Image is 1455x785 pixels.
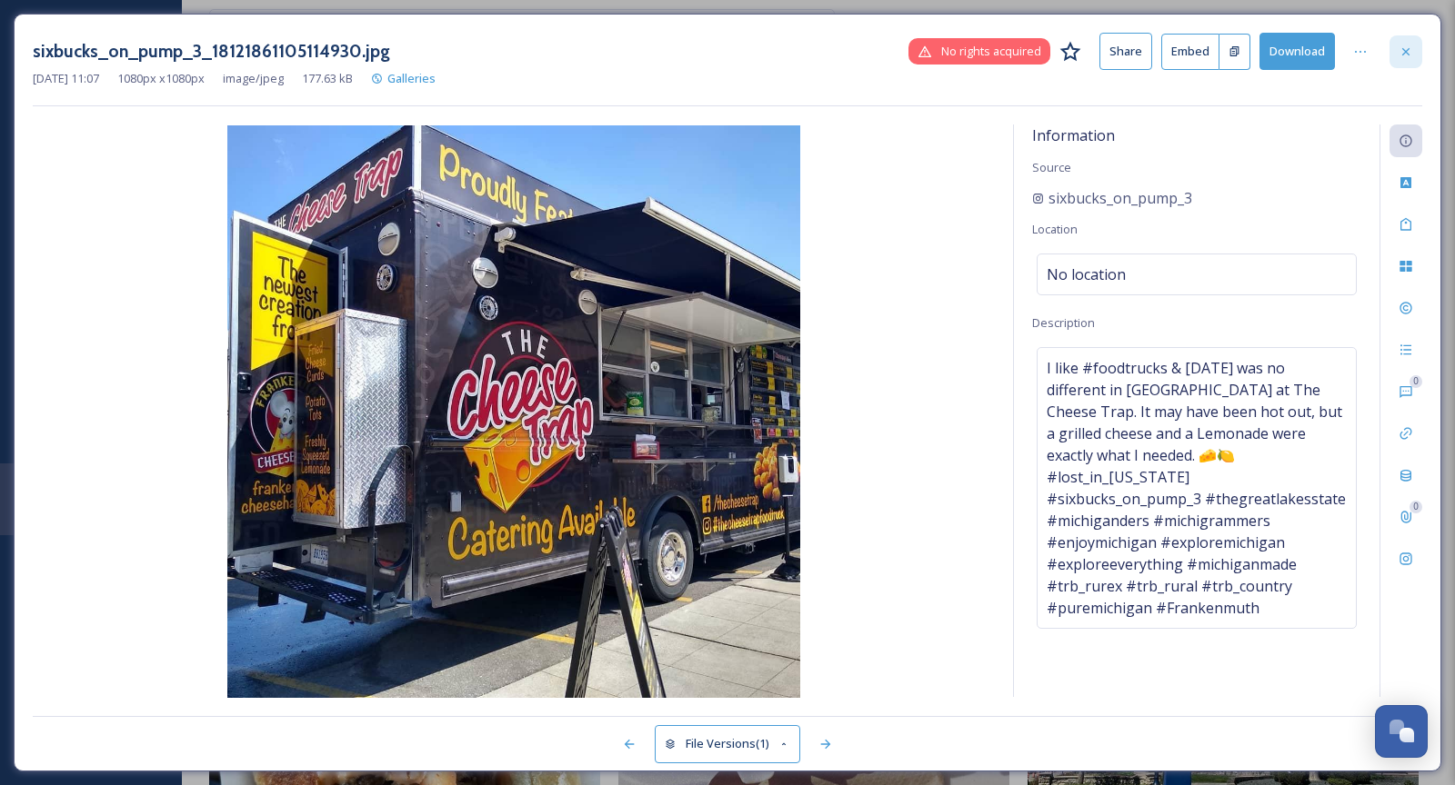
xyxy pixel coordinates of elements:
img: d9a3025d-b461-b179-bced-c9811bd1cf24.jpg [33,125,995,698]
div: 0 [1410,501,1422,513]
div: 0 [1410,375,1422,388]
a: sixbucks_on_pump_3 [1032,187,1192,209]
button: Download [1259,33,1335,70]
h3: sixbucks_on_pump_3_18121861105114930.jpg [33,38,390,65]
span: Description [1032,314,1095,331]
button: Open Chat [1375,705,1428,758]
button: File Versions(1) [655,725,800,762]
span: No location [1047,263,1126,285]
span: No rights acquired [941,43,1041,60]
span: sixbucks_on_pump_3 [1049,187,1192,209]
span: 177.63 kB [302,70,353,87]
span: [DATE] 11:07 [33,70,99,87]
span: 1080 px x 1080 px [117,70,205,87]
span: Source [1032,159,1071,175]
span: Galleries [387,70,436,86]
span: Information [1032,125,1115,145]
span: image/jpeg [223,70,284,87]
span: Location [1032,221,1078,237]
span: I like #foodtrucks & [DATE] was no different in [GEOGRAPHIC_DATA] at The Cheese Trap. It may have... [1047,357,1347,619]
button: Share [1099,33,1152,70]
button: Embed [1161,34,1219,70]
